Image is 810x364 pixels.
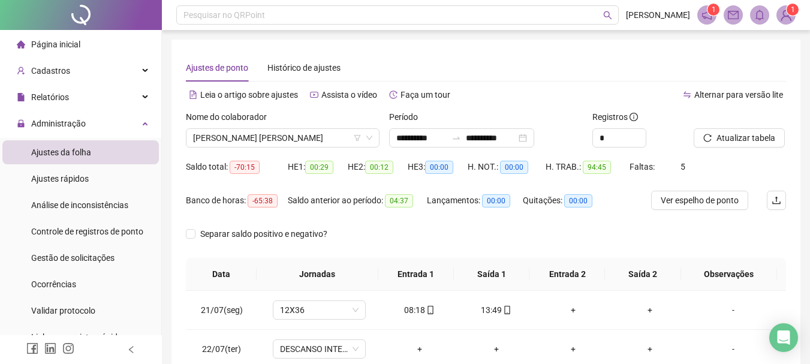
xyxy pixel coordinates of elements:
[31,200,128,210] span: Análise de inconsistências
[482,194,510,207] span: 00:00
[500,161,528,174] span: 00:00
[31,148,91,157] span: Ajustes da folha
[425,306,435,314] span: mobile
[698,342,769,356] div: -
[703,134,712,142] span: reload
[425,161,453,174] span: 00:00
[701,10,712,20] span: notification
[310,91,318,99] span: youtube
[186,258,257,291] th: Data
[603,11,612,20] span: search
[468,303,525,317] div: 13:49
[680,162,685,172] span: 5
[267,63,341,73] span: Histórico de ajustes
[17,93,25,101] span: file
[31,174,89,183] span: Ajustes rápidos
[626,8,690,22] span: [PERSON_NAME]
[454,258,529,291] th: Saída 1
[366,134,373,142] span: down
[200,90,298,100] span: Leia o artigo sobre ajustes
[17,40,25,49] span: home
[451,133,461,143] span: swap-right
[698,303,769,317] div: -
[186,110,275,124] label: Nome do colaborador
[707,4,719,16] sup: 1
[468,160,546,174] div: H. NOT.:
[544,342,602,356] div: +
[31,92,69,102] span: Relatórios
[31,332,122,342] span: Link para registro rápido
[31,119,86,128] span: Administração
[186,63,248,73] span: Ajustes de ponto
[389,110,426,124] label: Período
[468,342,525,356] div: +
[31,40,80,49] span: Página inicial
[31,66,70,76] span: Cadastros
[391,303,448,317] div: 08:18
[378,258,454,291] th: Entrada 1
[389,91,398,99] span: history
[605,258,680,291] th: Saída 2
[777,6,795,24] img: 86455
[348,160,408,174] div: HE 2:
[681,258,777,291] th: Observações
[365,161,393,174] span: 00:12
[546,160,630,174] div: H. TRAB.:
[712,5,716,14] span: 1
[787,4,799,16] sup: Atualize o seu contato no menu Meus Dados
[694,90,783,100] span: Alternar para versão lite
[288,160,348,174] div: HE 1:
[189,91,197,99] span: file-text
[186,160,288,174] div: Saldo total:
[728,10,739,20] span: mail
[791,5,795,14] span: 1
[280,340,359,358] span: DESCANSO INTER-JORNADA
[391,342,448,356] div: +
[202,344,241,354] span: 22/07(ter)
[651,191,748,210] button: Ver espelho de ponto
[17,119,25,128] span: lock
[754,10,765,20] span: bell
[385,194,413,207] span: 04:37
[564,194,592,207] span: 00:00
[583,161,611,174] span: 94:45
[523,194,607,207] div: Quitações:
[630,162,657,172] span: Faltas:
[127,345,135,354] span: left
[17,67,25,75] span: user-add
[248,194,278,207] span: -65:38
[716,131,775,145] span: Atualizar tabela
[772,195,781,205] span: upload
[529,258,605,291] th: Entrada 2
[26,342,38,354] span: facebook
[661,194,739,207] span: Ver espelho de ponto
[257,258,378,291] th: Jornadas
[544,303,602,317] div: +
[427,194,523,207] div: Lançamentos:
[195,227,332,240] span: Separar saldo positivo e negativo?
[288,194,427,207] div: Saldo anterior ao período:
[630,113,638,121] span: info-circle
[321,90,377,100] span: Assista o vídeo
[62,342,74,354] span: instagram
[621,342,679,356] div: +
[186,194,288,207] div: Banco de horas:
[230,161,260,174] span: -70:15
[769,323,798,352] div: Open Intercom Messenger
[694,128,785,148] button: Atualizar tabela
[44,342,56,354] span: linkedin
[31,253,115,263] span: Gestão de solicitações
[31,279,76,289] span: Ocorrências
[31,306,95,315] span: Validar protocolo
[354,134,361,142] span: filter
[305,161,333,174] span: 00:29
[193,129,372,147] span: GISELE MUNHOZ GOMES CREPALDI
[451,133,461,143] span: to
[683,91,691,99] span: swap
[401,90,450,100] span: Faça um tour
[502,306,511,314] span: mobile
[691,267,767,281] span: Observações
[31,227,143,236] span: Controle de registros de ponto
[621,303,679,317] div: +
[280,301,359,319] span: 12X36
